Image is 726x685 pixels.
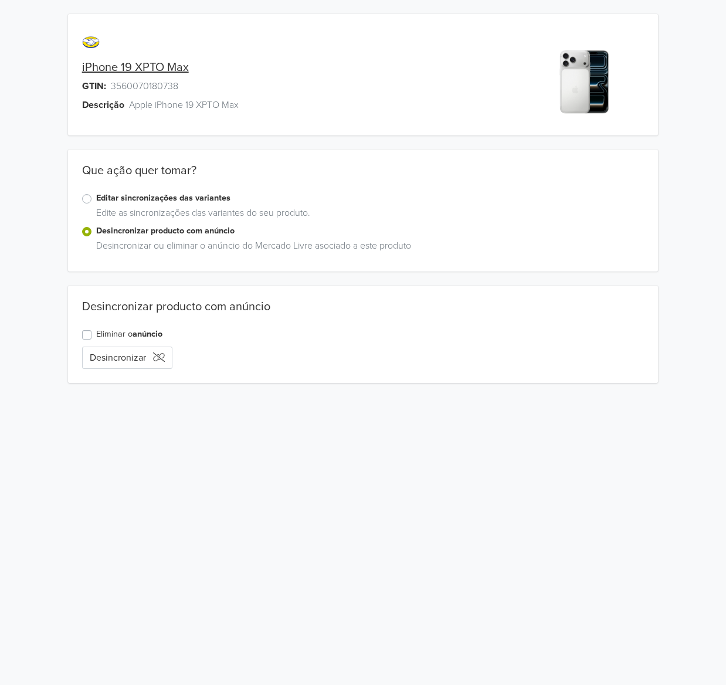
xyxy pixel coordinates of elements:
[82,98,124,112] span: Descrição
[96,192,644,205] label: Editar sincronizações das variantes
[68,164,659,192] div: Que ação quer tomar?
[82,300,644,314] div: Desincronizar producto com anúncio
[540,38,629,126] img: product_image
[133,329,162,339] a: anúncio
[96,328,162,341] label: Eliminar o
[91,206,644,225] div: Edite as sincronizações das variantes do seu produto.
[129,98,239,112] span: Apple iPhone 19 XPTO Max
[96,225,644,238] label: Desincronizar producto com anúncio
[111,79,178,93] span: 3560070180738
[82,347,172,369] button: Desincronizar
[91,239,644,257] div: Desincronizar ou eliminar o anúncio do Mercado Livre asociado a este produto
[82,79,106,93] span: GTIN:
[82,60,189,74] a: iPhone 19 XPTO Max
